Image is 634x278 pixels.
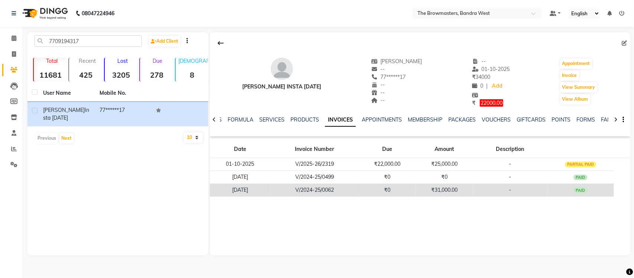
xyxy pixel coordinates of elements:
[472,66,510,72] span: 01-10-2025
[371,81,385,88] span: --
[43,107,85,113] span: [PERSON_NAME]
[242,83,321,91] div: [PERSON_NAME] Insta [DATE]
[72,58,102,64] p: Recent
[577,116,595,123] a: FORMS
[371,89,385,96] span: --
[37,58,67,64] p: Total
[140,70,173,80] strong: 278
[358,171,416,184] td: ₹0
[480,99,503,107] span: 22000.00
[19,3,70,24] img: logo
[179,58,209,64] p: [DEMOGRAPHIC_DATA]
[560,58,592,69] button: Appointment
[59,133,74,143] button: Next
[371,58,422,65] span: [PERSON_NAME]
[473,141,547,158] th: Description
[472,74,475,80] span: ₹
[358,141,416,158] th: Due
[573,175,588,181] div: PAID
[34,70,67,80] strong: 11681
[39,85,95,102] th: User Name
[472,74,490,80] span: 34000
[69,70,102,80] strong: 425
[35,35,142,47] input: Search by Name/Mobile/Email/Code
[105,70,138,80] strong: 3205
[408,116,442,123] a: MEMBERSHIP
[517,116,546,123] a: GIFTCARDS
[448,116,476,123] a: PACKAGES
[213,36,228,50] div: Back to Client
[210,171,270,184] td: [DATE]
[325,113,356,127] a: INVOICES
[210,141,270,158] th: Date
[416,171,473,184] td: ₹0
[270,184,358,197] td: V/2024-25/0062
[271,58,293,80] img: avatar
[95,85,152,102] th: Mobile No.
[416,184,473,197] td: ₹31,000.00
[210,184,270,197] td: [DATE]
[371,66,385,72] span: --
[491,81,504,91] a: Add
[565,162,596,168] div: PARTIAL PAID
[472,100,475,106] span: ₹
[108,58,138,64] p: Lost
[573,187,588,193] div: PAID
[416,158,473,171] td: ₹25,000.00
[149,36,180,46] a: Add Client
[270,171,358,184] td: V/2024-25/0499
[560,94,590,104] button: View Album
[560,70,579,81] button: Invoice
[176,70,209,80] strong: 8
[358,158,416,171] td: ₹22,000.00
[472,58,486,65] span: --
[509,161,511,167] span: -
[552,116,571,123] a: POINTS
[142,58,173,64] p: Due
[601,116,619,123] a: FAMILY
[472,83,483,89] span: 0
[210,158,270,171] td: 01-10-2025
[290,116,319,123] a: PRODUCTS
[371,97,385,104] span: --
[416,141,473,158] th: Amount
[259,116,285,123] a: SERVICES
[509,174,511,180] span: -
[486,82,488,90] span: |
[270,158,358,171] td: V/2025-26/2319
[82,3,114,24] b: 08047224946
[509,187,511,193] span: -
[482,116,511,123] a: VOUCHERS
[358,184,416,197] td: ₹0
[228,116,253,123] a: FORMULA
[270,141,358,158] th: Invoice Number
[362,116,402,123] a: APPOINTMENTS
[560,82,597,93] button: View Summary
